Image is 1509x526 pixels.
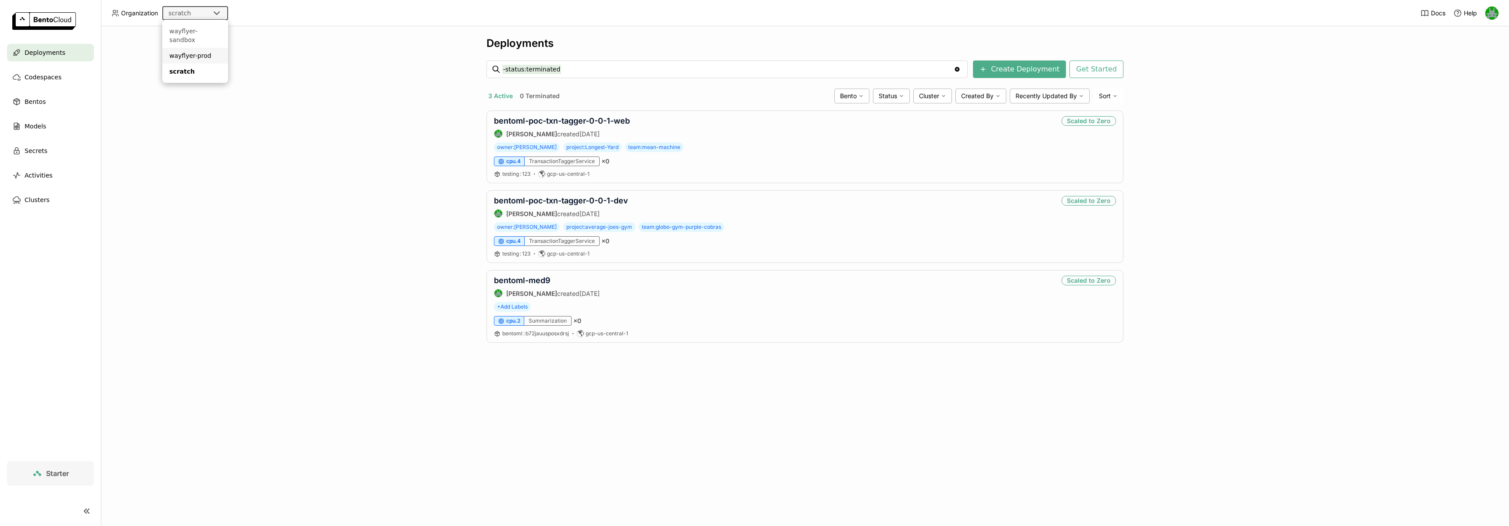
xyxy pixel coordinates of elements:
[169,27,221,44] div: wayflyer-sandbox
[486,37,1123,50] div: Deployments
[25,170,53,181] span: Activities
[494,210,502,217] img: Sean Hickey
[840,92,857,100] span: Bento
[46,469,69,478] span: Starter
[7,93,94,110] a: Bentos
[973,60,1066,78] button: Create Deployment
[7,68,94,86] a: Codespaces
[506,290,557,297] strong: [PERSON_NAME]
[1464,9,1477,17] span: Help
[506,210,557,217] strong: [PERSON_NAME]
[506,158,521,165] span: cpu.4
[494,289,502,297] img: Sean Hickey
[525,156,600,166] div: TransactionTaggerService
[7,191,94,209] a: Clusters
[879,92,897,100] span: Status
[192,9,193,18] input: Selected scratch.
[1485,7,1498,20] img: Sean Hickey
[586,330,628,337] span: gcp-us-central-1
[162,20,228,83] ul: Menu
[7,142,94,160] a: Secrets
[601,157,609,165] span: × 0
[494,116,630,125] a: bentoml-poc-txn-tagger-0-0-1-web
[955,89,1006,103] div: Created By
[168,9,191,18] div: scratch
[961,92,994,100] span: Created By
[913,89,952,103] div: Cluster
[25,47,65,58] span: Deployments
[520,171,521,177] span: :
[7,461,94,486] a: Starter
[494,130,502,138] img: Sean Hickey
[954,66,961,73] svg: Clear value
[1062,196,1116,206] div: Scaled to Zero
[1453,9,1477,18] div: Help
[502,330,569,337] a: bentoml:b72jauusposxdrsj
[601,237,609,245] span: × 0
[7,117,94,135] a: Models
[506,238,521,245] span: cpu.4
[494,142,560,152] span: owner:[PERSON_NAME]
[494,276,551,285] a: bentoml-med9
[486,90,515,102] button: 3 Active
[873,89,910,103] div: Status
[25,72,61,82] span: Codespaces
[1016,92,1077,100] span: Recently Updated By
[121,9,158,17] span: Organization
[520,250,521,257] span: :
[523,330,525,337] span: :
[563,142,622,152] span: project:Longest-Yard
[625,142,683,152] span: team:mean-machine
[919,92,939,100] span: Cluster
[502,250,530,257] span: testing 123
[547,171,590,178] span: gcp-us-central-1
[169,51,221,60] div: wayflyer-prod
[1010,89,1090,103] div: Recently Updated By
[563,222,635,232] span: project:average-joes-gym
[1069,60,1123,78] button: Get Started
[524,316,572,326] div: Summarization
[494,209,628,218] div: created
[7,167,94,184] a: Activities
[1093,89,1123,103] div: Sort
[518,90,561,102] button: 0 Terminated
[834,89,869,103] div: Bento
[1431,9,1445,17] span: Docs
[502,330,569,337] span: bentoml b72jauusposxdrsj
[494,289,600,298] div: created
[506,130,557,138] strong: [PERSON_NAME]
[1099,92,1111,100] span: Sort
[502,171,530,177] span: testing 123
[25,121,46,131] span: Models
[579,130,600,138] span: [DATE]
[1062,116,1116,126] div: Scaled to Zero
[639,222,724,232] span: team:globo-gym-purple-cobras
[502,171,530,178] a: testing:123
[547,250,590,257] span: gcp-us-central-1
[502,250,530,257] a: testing:123
[1420,9,1445,18] a: Docs
[579,210,600,217] span: [DATE]
[494,196,628,205] a: bentoml-poc-txn-tagger-0-0-1-dev
[573,317,581,325] span: × 0
[1062,276,1116,285] div: Scaled to Zero
[25,195,50,205] span: Clusters
[494,129,630,138] div: created
[12,12,76,30] img: logo
[169,67,221,76] div: scratch
[579,290,600,297] span: [DATE]
[25,146,47,156] span: Secrets
[494,222,560,232] span: owner:[PERSON_NAME]
[7,44,94,61] a: Deployments
[494,302,531,312] span: +Add Labels
[25,96,46,107] span: Bentos
[506,317,520,324] span: cpu.2
[502,62,954,76] input: Search
[525,236,600,246] div: TransactionTaggerService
